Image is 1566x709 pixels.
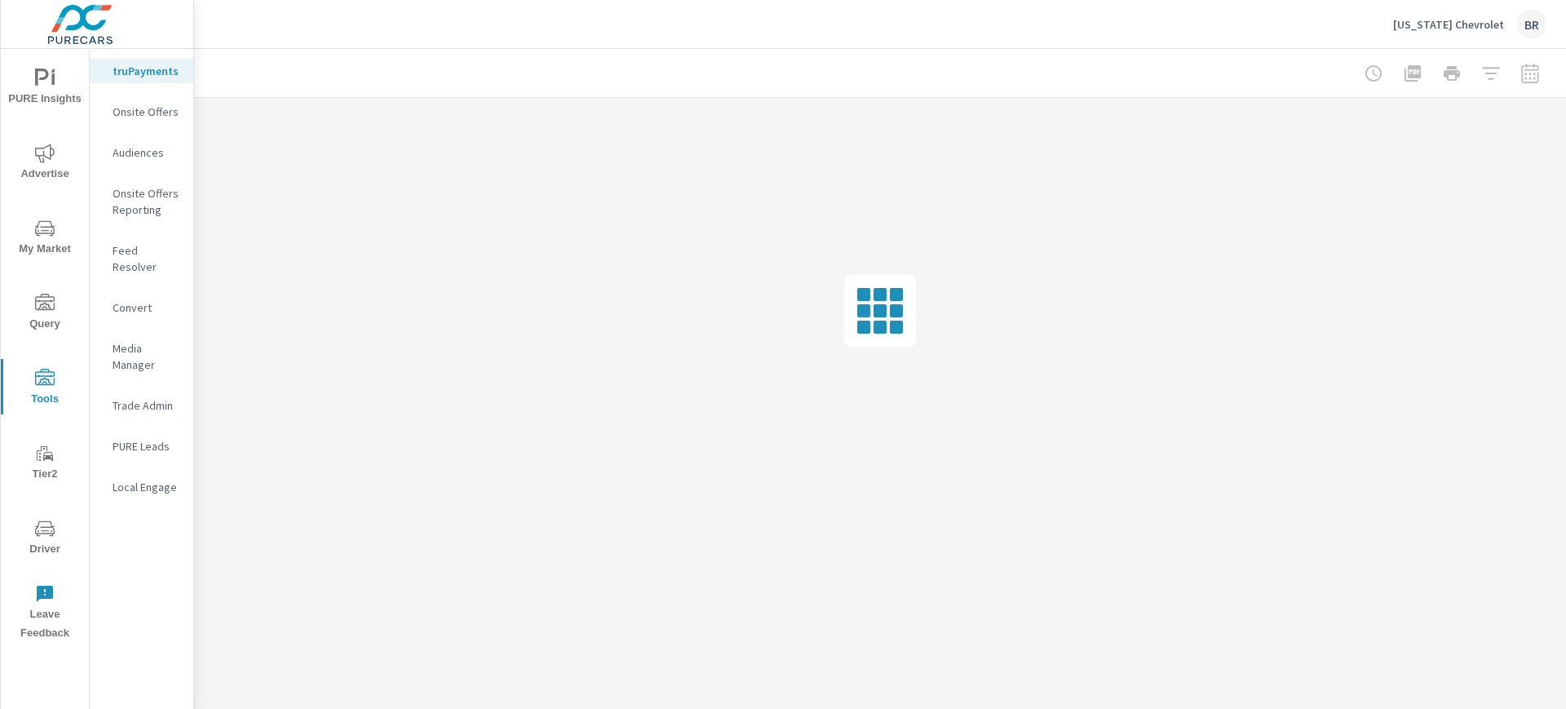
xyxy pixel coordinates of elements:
[113,479,180,495] p: Local Engage
[90,295,193,320] div: Convert
[90,100,193,124] div: Onsite Offers
[90,434,193,459] div: PURE Leads
[1393,17,1504,32] p: [US_STATE] Chevrolet
[90,238,193,279] div: Feed Resolver
[90,475,193,499] div: Local Engage
[6,519,84,559] span: Driver
[113,340,180,373] p: Media Manager
[90,140,193,165] div: Audiences
[6,369,84,409] span: Tools
[113,397,180,414] p: Trade Admin
[113,299,180,316] p: Convert
[1517,10,1546,39] div: BR
[113,185,180,218] p: Onsite Offers Reporting
[113,242,180,275] p: Feed Resolver
[113,63,180,79] p: truPayments
[90,393,193,418] div: Trade Admin
[113,144,180,161] p: Audiences
[6,444,84,484] span: Tier2
[6,144,84,184] span: Advertise
[1,49,89,649] div: nav menu
[6,69,84,109] span: PURE Insights
[90,336,193,377] div: Media Manager
[90,59,193,83] div: truPayments
[113,438,180,454] p: PURE Leads
[6,584,84,643] span: Leave Feedback
[6,294,84,334] span: Query
[113,104,180,120] p: Onsite Offers
[6,219,84,259] span: My Market
[90,181,193,222] div: Onsite Offers Reporting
